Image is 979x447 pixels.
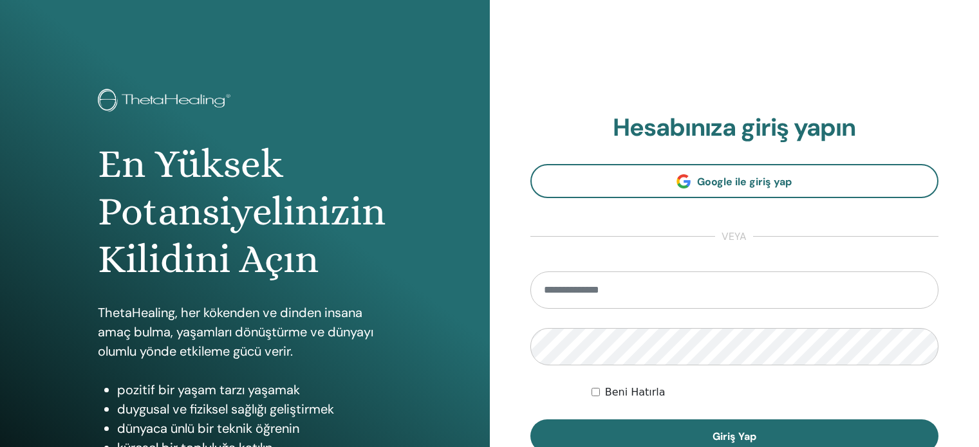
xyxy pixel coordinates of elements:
[605,385,666,400] label: Beni Hatırla
[713,430,756,443] span: Giriş Yap
[117,419,392,438] li: dünyaca ünlü bir teknik öğrenin
[530,164,939,198] a: Google ile giriş yap
[98,140,392,284] h1: En Yüksek Potansiyelinizin Kilidini Açın
[117,380,392,399] li: pozitif bir yaşam tarzı yaşamak
[592,385,938,400] div: Keep me authenticated indefinitely or until I manually logout
[117,399,392,419] li: duygusal ve fiziksel sağlığı geliştirmek
[530,113,939,143] h2: Hesabınıza giriş yapın
[715,229,753,244] span: veya
[98,303,392,361] p: ThetaHealing, her kökenden ve dinden insana amaç bulma, yaşamları dönüştürme ve dünyayı olumlu yö...
[697,175,792,188] span: Google ile giriş yap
